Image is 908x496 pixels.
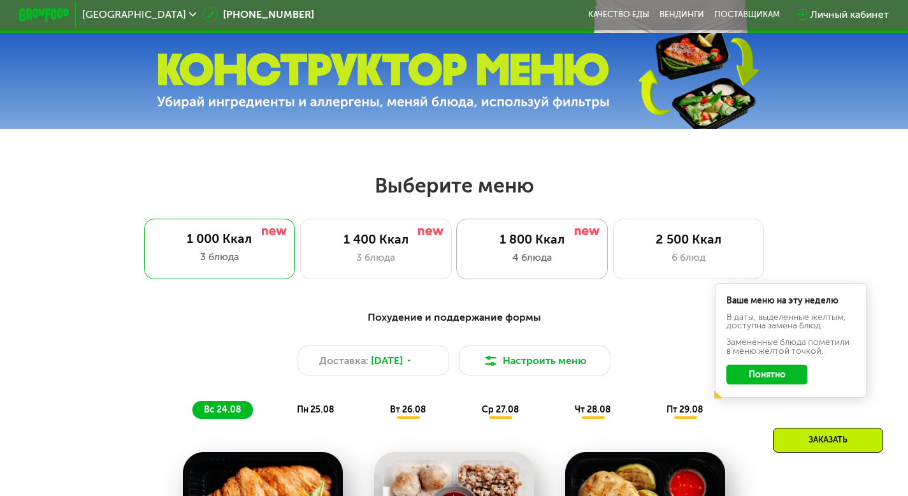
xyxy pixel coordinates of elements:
[773,428,883,453] div: Заказать
[319,353,368,368] span: Доставка:
[482,404,519,415] span: ср 27.08
[203,7,314,22] a: [PHONE_NUMBER]
[726,296,855,305] div: Ваше меню на эту неделю
[459,346,610,376] button: Настроить меню
[667,404,703,415] span: пт 29.08
[82,10,186,20] span: [GEOGRAPHIC_DATA]
[204,404,241,415] span: вс 24.08
[156,249,282,265] div: 3 блюда
[81,310,828,326] div: Похудение и поддержание формы
[811,7,889,22] div: Личный кабинет
[659,10,704,20] a: Вендинги
[156,231,282,247] div: 1 000 Ккал
[726,365,807,385] button: Понятно
[371,353,403,368] span: [DATE]
[575,404,610,415] span: чт 28.08
[390,404,426,415] span: вт 26.08
[714,10,780,20] div: поставщикам
[470,232,595,247] div: 1 800 Ккал
[588,10,649,20] a: Качество еды
[626,232,751,247] div: 2 500 Ккал
[726,338,855,356] div: Заменённые блюда пометили в меню жёлтой точкой.
[313,232,438,247] div: 1 400 Ккал
[726,313,855,331] div: В даты, выделенные желтым, доступна замена блюд.
[40,173,867,198] h2: Выберите меню
[297,404,334,415] span: пн 25.08
[470,250,595,265] div: 4 блюда
[313,250,438,265] div: 3 блюда
[626,250,751,265] div: 6 блюд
